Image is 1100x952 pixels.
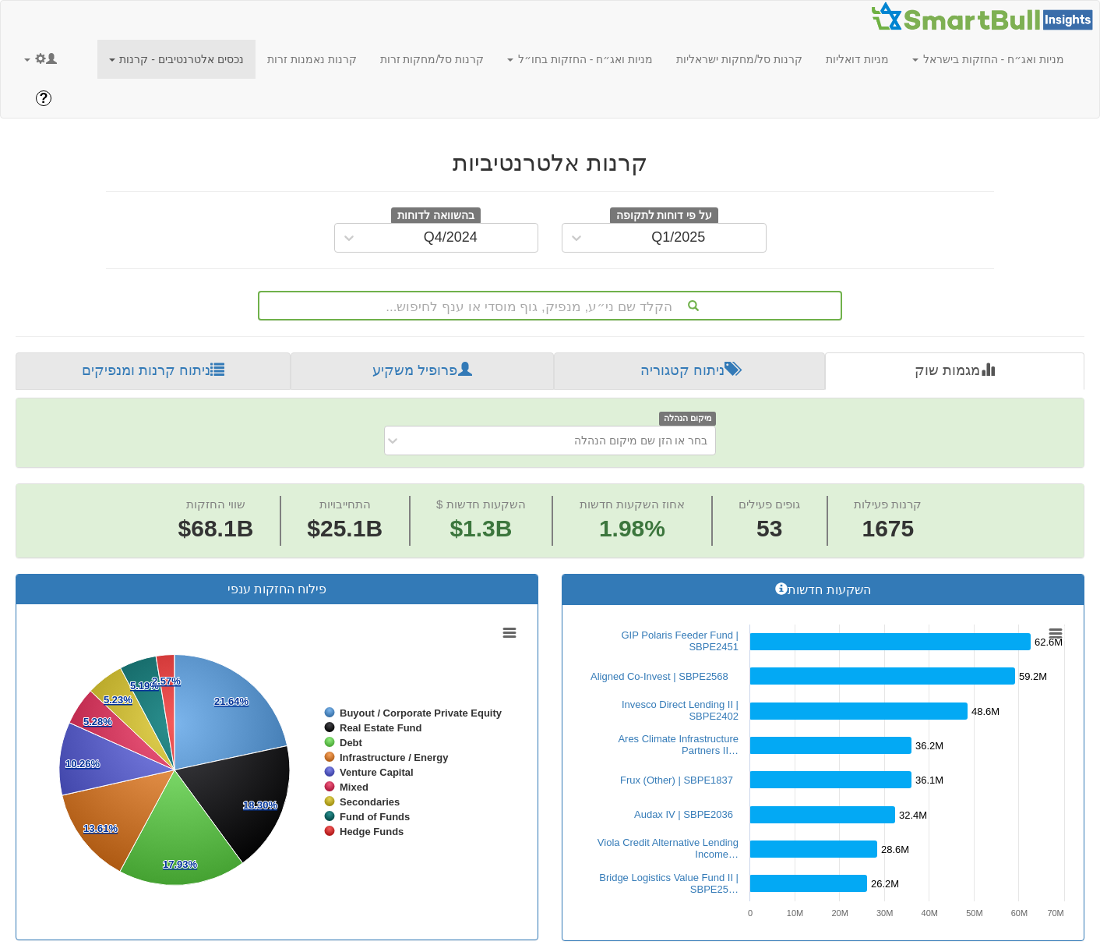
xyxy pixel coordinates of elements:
[83,716,112,727] tspan: 5.28%
[340,766,414,778] tspan: Venture Capital
[307,515,383,541] span: $25.1B
[814,40,901,79] a: מניות דואליות
[259,292,841,319] div: הקלד שם ני״ע, מנפיק, גוף מוסדי או ענף לחיפוש...
[634,809,733,820] a: Audax IV | SBPE2036
[881,844,909,855] tspan: 28.6M
[106,150,994,175] h2: קרנות אלטרנטיביות
[368,40,496,79] a: קרנות סל/מחקות זרות
[620,774,733,786] a: Frux (Other) | SBPE1837
[665,40,814,79] a: קרנות סל/מחקות ישראליות
[870,1,1099,32] img: Smartbull
[97,40,256,79] a: נכסים אלטרנטיבים - קרנות
[591,671,728,682] a: Aligned Co-Invest | SBPE2568
[1047,908,1063,918] text: 70M
[971,706,1000,717] tspan: 48.6M
[340,707,502,719] tspan: Buyout / Corporate Private Equity
[163,858,198,870] tspan: 17.93%
[598,837,739,860] a: Viola Credit Alternative Lending Income…
[424,230,478,246] div: Q4/2024
[40,90,48,106] span: ?
[621,629,739,653] a: GIP Polaris Feeder Fund | SBPE2451
[739,497,800,511] span: גופים פעילים
[1011,908,1028,918] text: 60M
[922,908,938,918] text: 40M
[340,826,404,837] tspan: Hedge Funds
[319,497,371,511] span: התחייבויות
[610,207,718,225] span: על פי דוחות לתקופה
[901,40,1076,79] a: מניות ואג״ח - החזקות בישראל
[152,675,181,687] tspan: 2.57%
[599,872,739,895] a: Bridge Logistics Value Fund II | SBPE25…
[495,40,665,79] a: מניות ואג״ח - החזקות בחו״ל
[854,512,922,546] span: 1675
[574,433,707,448] div: בחר או הזן שם מיקום הנהלה
[871,878,899,890] tspan: 26.2M
[340,737,363,749] tspan: Debt
[104,694,132,706] tspan: 5.23%
[340,781,368,793] tspan: Mixed
[618,733,739,756] a: Ares Climate Infrastructure Partners II…
[340,811,410,823] tspan: Fund of Funds
[340,722,422,734] tspan: Real Estate Fund
[876,908,893,918] text: 30M
[16,352,291,390] a: ניתוח קרנות ומנפיקים
[574,582,1072,597] h3: השקעות חדשות
[966,908,982,918] text: 50M
[291,352,554,390] a: פרופיל משקיע
[65,758,100,770] tspan: 10.26%
[130,680,159,692] tspan: 5.19%
[748,908,753,918] text: 0
[825,352,1084,390] a: מגמות שוק
[256,40,368,79] a: קרנות נאמנות זרות
[915,774,943,786] tspan: 36.1M
[787,908,803,918] text: 10M
[340,752,449,763] tspan: Infrastructure / Energy
[651,230,705,246] div: Q1/2025
[391,207,481,225] span: בהשוואה לדוחות
[340,796,400,808] tspan: Secondaries
[739,512,800,546] span: 53
[83,823,118,834] tspan: 13.61%
[622,699,739,722] a: Invesco Direct Lending II | SBPE2402
[436,497,526,511] span: $ השקעות חדשות
[554,352,825,390] a: ניתוח קטגוריה
[24,79,63,118] a: ?
[1035,636,1063,648] tspan: 62.6M
[450,515,512,541] span: $1.3B
[186,497,245,511] span: שווי החזקות
[899,809,927,821] tspan: 32.4M
[243,799,278,811] tspan: 18.30%
[854,497,922,511] span: קרנות פעילות
[580,497,685,511] span: אחוז השקעות חדשות
[214,695,249,707] tspan: 21.64%
[580,512,685,546] span: 1.98%
[28,582,526,596] h3: פילוח החזקות ענפי
[831,908,848,918] text: 20M
[915,740,943,752] tspan: 36.2M
[1019,671,1047,682] tspan: 59.2M
[659,412,717,425] span: מיקום הנהלה
[178,515,254,541] span: $68.1B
